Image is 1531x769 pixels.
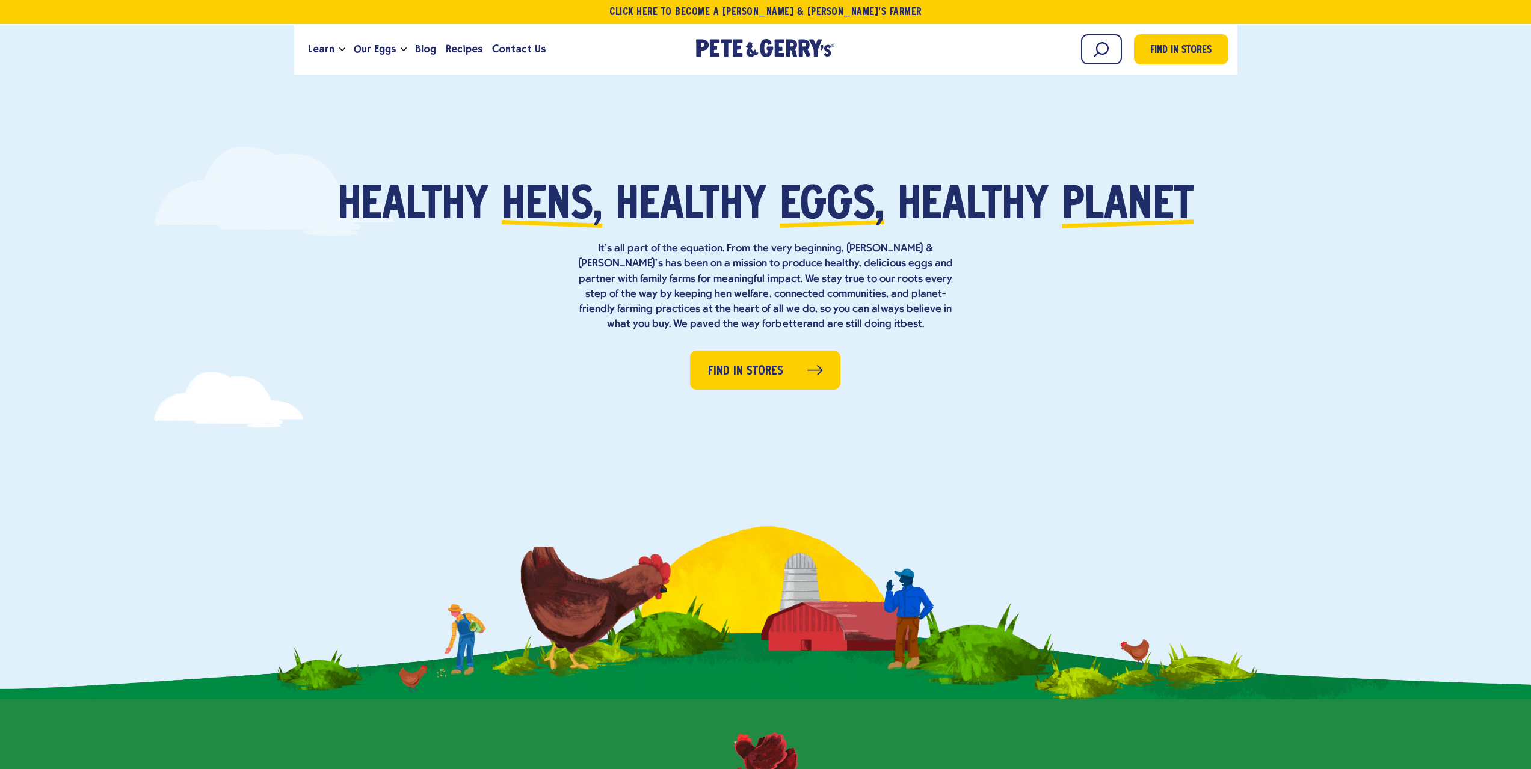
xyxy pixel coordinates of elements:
[410,33,441,66] a: Blog
[349,33,401,66] a: Our Eggs
[303,33,339,66] a: Learn
[487,33,550,66] a: Contact Us
[690,351,840,390] a: Find in Stores
[308,41,334,57] span: Learn
[1134,34,1228,64] a: Find in Stores
[898,184,1049,229] span: healthy
[354,41,396,57] span: Our Eggs
[775,319,806,330] strong: better
[339,47,345,52] button: Open the dropdown menu for Learn
[337,184,488,229] span: Healthy
[780,184,884,229] span: eggs,
[401,47,407,52] button: Open the dropdown menu for Our Eggs
[573,241,958,332] p: It’s all part of the equation. From the very beginning, [PERSON_NAME] & [PERSON_NAME]’s has been ...
[901,319,922,330] strong: best
[446,41,482,57] span: Recipes
[1081,34,1122,64] input: Search
[1062,184,1194,229] span: planet
[415,41,436,57] span: Blog
[708,362,783,381] span: Find in Stores
[492,41,546,57] span: Contact Us
[502,184,602,229] span: hens,
[441,33,487,66] a: Recipes
[615,184,766,229] span: healthy
[1150,43,1212,59] span: Find in Stores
